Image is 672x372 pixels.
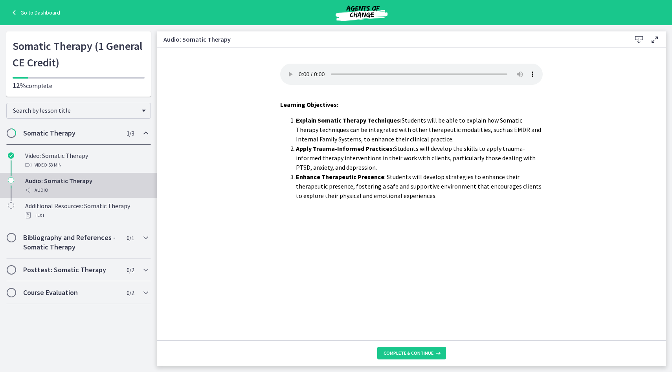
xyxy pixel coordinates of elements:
[25,201,148,220] div: Additional Resources: Somatic Therapy
[23,265,119,275] h2: Posttest: Somatic Therapy
[6,103,151,119] div: Search by lesson title
[25,211,148,220] div: Text
[25,160,148,170] div: Video
[9,8,60,17] a: Go to Dashboard
[25,176,148,195] div: Audio: Somatic Therapy
[13,81,26,90] span: 12%
[163,35,619,44] h3: Audio: Somatic Therapy
[13,38,145,71] h1: Somatic Therapy (1 General CE Credit)
[13,81,145,90] p: complete
[23,288,119,297] h2: Course Evaluation
[13,106,138,114] span: Search by lesson title
[296,116,402,124] strong: Explain Somatic Therapy Techniques:
[384,350,433,356] span: Complete & continue
[280,101,338,108] span: Learning Objectives:
[127,288,134,297] span: 0 / 2
[47,160,62,170] span: · 53 min
[296,145,394,152] strong: Apply Trauma-Informed Practices:
[25,185,148,195] div: Audio
[314,3,409,22] img: Agents of Change
[23,233,119,252] h2: Bibliography and References - Somatic Therapy
[127,233,134,242] span: 0 / 1
[296,172,543,200] li: : Students will develop strategies to enhance their therapeutic presence, fostering a safe and su...
[377,347,446,359] button: Complete & continue
[127,265,134,275] span: 0 / 2
[127,128,134,138] span: 1 / 3
[23,128,119,138] h2: Somatic Therapy
[296,144,543,172] li: Students will develop the skills to apply trauma-informed therapy interventions in their work wit...
[296,173,384,181] strong: Enhance Therapeutic Presence
[8,152,14,159] i: Completed
[25,151,148,170] div: Video: Somatic Therapy
[296,115,543,144] li: Students will be able to explain how Somatic Therapy techniques can be integrated with other ther...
